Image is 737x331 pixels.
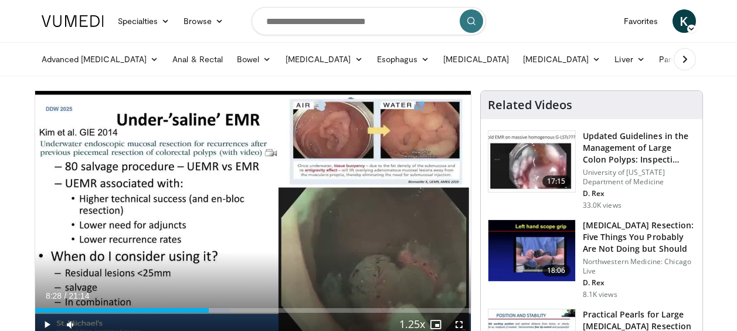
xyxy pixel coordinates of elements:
p: 33.0K views [583,201,621,210]
h3: [MEDICAL_DATA] Resection: Five Things You Probably Are Not Doing but Should [583,219,695,255]
a: Advanced [MEDICAL_DATA] [35,48,166,71]
a: Favorites [617,9,665,33]
a: K [673,9,696,33]
a: [MEDICAL_DATA] [516,48,607,71]
div: Progress Bar [35,308,471,313]
a: Specialties [111,9,177,33]
a: 17:15 Updated Guidelines in the Management of Large Colon Polyps: Inspecti… University of [US_STA... [488,130,695,210]
a: Esophagus [370,48,437,71]
a: Bowel [230,48,278,71]
p: D. Rex [583,278,695,288]
a: Browse [176,9,230,33]
span: 8:28 [46,291,62,300]
a: [MEDICAL_DATA] [279,48,370,71]
a: 18:06 [MEDICAL_DATA] Resection: Five Things You Probably Are Not Doing but Should Northwestern Me... [488,219,695,299]
a: Liver [607,48,651,71]
img: VuMedi Logo [42,15,104,27]
span: 18:06 [542,265,570,276]
a: [MEDICAL_DATA] [436,48,516,71]
p: 8.1K views [583,290,617,299]
h4: Related Videos [488,98,572,112]
p: Northwestern Medicine: Chicago Live [583,257,695,276]
img: 264924ef-8041-41fd-95c4-78b943f1e5b5.150x105_q85_crop-smart_upscale.jpg [488,220,575,281]
p: D. Rex [583,189,695,198]
span: / [64,291,67,300]
span: 21:14 [69,291,89,300]
h3: Updated Guidelines in the Management of Large Colon Polyps: Inspecti… [583,130,695,165]
span: 17:15 [542,175,570,187]
p: University of [US_STATE] Department of Medicine [583,168,695,187]
input: Search topics, interventions [252,7,486,35]
a: Anal & Rectal [165,48,230,71]
img: dfcfcb0d-b871-4e1a-9f0c-9f64970f7dd8.150x105_q85_crop-smart_upscale.jpg [488,131,575,192]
